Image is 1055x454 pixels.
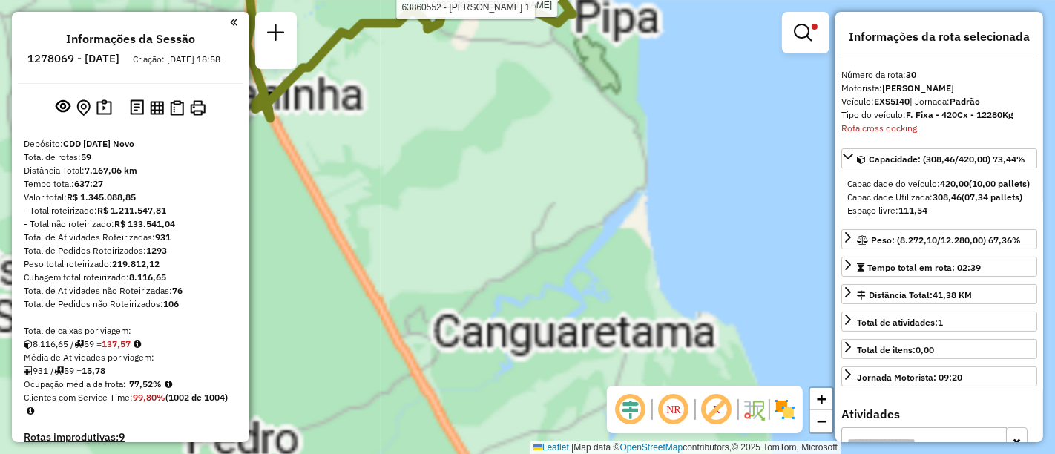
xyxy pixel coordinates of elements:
strong: CDD [DATE] Novo [63,138,134,149]
div: Total de Pedidos não Roteirizados: [24,297,237,311]
strong: (07,34 pallets) [962,191,1022,203]
a: Zoom out [810,410,832,432]
i: Total de Atividades [24,366,33,375]
button: Centralizar mapa no depósito ou ponto de apoio [73,96,93,119]
span: Clientes com Service Time: [24,392,133,403]
em: Média calculada utilizando a maior ocupação (%Peso ou %Cubagem) de cada rota da sessão. Rotas cro... [165,380,172,389]
h4: Informações da rota selecionada [841,30,1037,44]
div: Criação: [DATE] 18:58 [127,53,226,66]
a: Peso: (8.272,10/12.280,00) 67,36% [841,229,1037,249]
span: Capacidade: (308,46/420,00) 73,44% [869,154,1025,165]
button: Visualizar relatório de Roteirização [147,97,167,117]
strong: R$ 133.541,04 [114,218,175,229]
div: 931 / 59 = [24,364,237,378]
div: Peso total roteirizado: [24,257,237,271]
span: Ocupação média da frota: [24,378,126,389]
strong: 76 [172,285,183,296]
span: Filtro Ativo [812,24,818,30]
strong: [PERSON_NAME] [882,82,954,93]
span: 41,38 KM [933,289,972,300]
div: Capacidade: (308,46/420,00) 73,44% [841,171,1037,223]
i: Meta Caixas/viagem: 143,28 Diferença: -5,71 [134,340,141,349]
div: Média de Atividades por viagem: [24,351,237,364]
strong: 137,57 [102,338,131,349]
strong: 111,54 [898,205,927,216]
span: − [817,412,826,430]
button: Painel de Sugestão [93,96,115,119]
h4: Rotas improdutivas: [24,431,237,444]
div: Distância Total: [24,164,237,177]
strong: 7.167,06 km [85,165,137,176]
strong: 219.812,12 [112,258,160,269]
span: Ocultar NR [656,392,691,427]
strong: 8.116,65 [129,272,166,283]
div: - Total não roteirizado: [24,217,237,231]
strong: (1002 de 1004) [165,392,228,403]
h4: Atividades [841,407,1037,421]
strong: 420,00 [940,178,969,189]
strong: 1 [938,317,943,328]
strong: 106 [163,298,179,309]
a: Exibir filtros [788,18,824,47]
div: Rota cross docking [841,122,1037,135]
strong: Padrão [950,96,980,107]
span: Exibir rótulo [699,392,734,427]
span: Ocultar deslocamento [613,392,648,427]
strong: F. Fixa - 420Cx - 12280Kg [906,109,1013,120]
strong: 30 [906,69,916,80]
div: - Total roteirizado: [24,204,237,217]
strong: 308,46 [933,191,962,203]
strong: 77,52% [129,378,162,389]
strong: 1293 [146,245,167,256]
div: Valor total: [24,191,237,204]
img: Fluxo de ruas [742,398,766,421]
a: Clique aqui para minimizar o painel [230,13,237,30]
a: Tempo total em rota: 02:39 [841,257,1037,277]
strong: 59 [81,151,91,162]
div: Veículo: [841,95,1037,108]
div: Jornada Motorista: 09:20 [857,371,962,384]
span: + [817,389,826,408]
div: 8.116,65 / 59 = [24,338,237,351]
h6: 1278069 - [DATE] [27,52,119,65]
a: Nova sessão e pesquisa [261,18,291,51]
strong: 0,00 [916,344,934,355]
div: Número da rota: [841,68,1037,82]
a: Total de atividades:1 [841,312,1037,332]
img: Exibir/Ocultar setores [773,398,797,421]
a: Capacidade: (308,46/420,00) 73,44% [841,148,1037,168]
a: Leaflet [533,442,569,453]
strong: 9 [119,430,125,444]
strong: 931 [155,231,171,243]
button: Logs desbloquear sessão [127,96,147,119]
a: Jornada Motorista: 09:20 [841,366,1037,386]
i: Cubagem total roteirizado [24,340,33,349]
strong: R$ 1.211.547,81 [97,205,166,216]
div: Total de Pedidos Roteirizados: [24,244,237,257]
strong: R$ 1.345.088,85 [67,191,136,203]
div: Total de Atividades Roteirizadas: [24,231,237,244]
button: Imprimir Rotas [187,97,208,119]
div: Total de itens: [857,343,934,357]
div: Capacidade Utilizada: [847,191,1031,204]
i: Total de rotas [54,366,64,375]
div: Depósito: [24,137,237,151]
strong: 637:27 [74,178,103,189]
div: Cubagem total roteirizado: [24,271,237,284]
i: Total de rotas [74,340,84,349]
div: Total de rotas: [24,151,237,164]
div: Distância Total: [857,289,972,302]
div: Motorista: [841,82,1037,95]
div: Tempo total: [24,177,237,191]
span: Tempo total em rota: 02:39 [867,262,981,273]
span: Total de atividades: [857,317,943,328]
div: Espaço livre: [847,204,1031,217]
div: Total de Atividades não Roteirizadas: [24,284,237,297]
div: Total de caixas por viagem: [24,324,237,338]
div: Map data © contributors,© 2025 TomTom, Microsoft [530,441,841,454]
a: OpenStreetMap [620,442,683,453]
span: Peso: (8.272,10/12.280,00) 67,36% [871,234,1021,246]
button: Exibir sessão original [53,96,73,119]
h4: Informações da Sessão [66,32,195,46]
span: | Jornada: [910,96,980,107]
